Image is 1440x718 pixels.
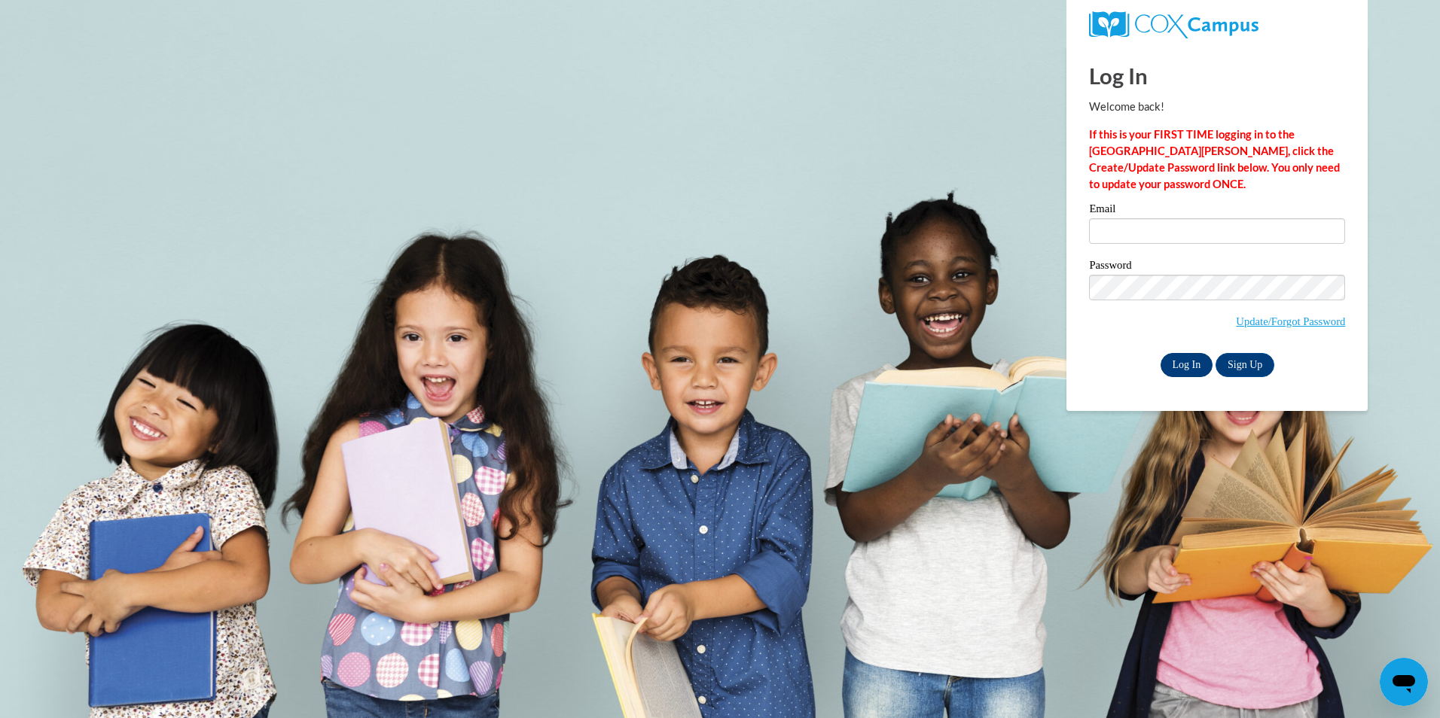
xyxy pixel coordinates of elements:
[1089,60,1345,91] h1: Log In
[1089,260,1345,275] label: Password
[1380,658,1428,706] iframe: Button to launch messaging window
[1089,128,1340,190] strong: If this is your FIRST TIME logging in to the [GEOGRAPHIC_DATA][PERSON_NAME], click the Create/Upd...
[1089,11,1258,38] img: COX Campus
[1161,353,1213,377] input: Log In
[1216,353,1274,377] a: Sign Up
[1089,11,1345,38] a: COX Campus
[1089,203,1345,218] label: Email
[1236,315,1345,327] a: Update/Forgot Password
[1089,99,1345,115] p: Welcome back!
